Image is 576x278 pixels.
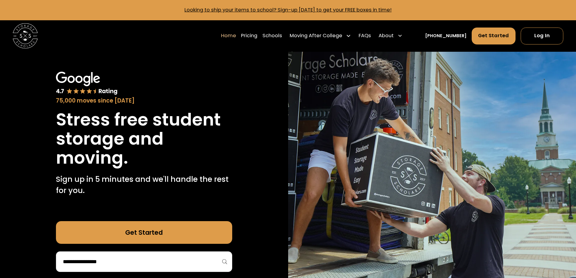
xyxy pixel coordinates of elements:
p: Sign up in 5 minutes and we'll handle the rest for you. [56,174,232,196]
img: Google 4.7 star rating [56,72,118,95]
h1: Stress free student storage and moving. [56,110,232,167]
a: Looking to ship your items to school? Sign-up [DATE] to get your FREE boxes in time! [184,6,392,13]
div: Moving After College [287,27,354,44]
a: Get Started [472,28,516,44]
a: Get Started [56,221,232,244]
a: [PHONE_NUMBER] [425,33,467,39]
img: Storage Scholars main logo [13,23,38,48]
a: Log In [521,28,563,44]
div: About [379,32,394,40]
a: Home [221,27,236,44]
a: Schools [262,27,282,44]
div: About [376,27,405,44]
a: Pricing [241,27,257,44]
div: Moving After College [290,32,342,40]
div: 75,000 moves since [DATE] [56,96,232,105]
a: FAQs [359,27,371,44]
